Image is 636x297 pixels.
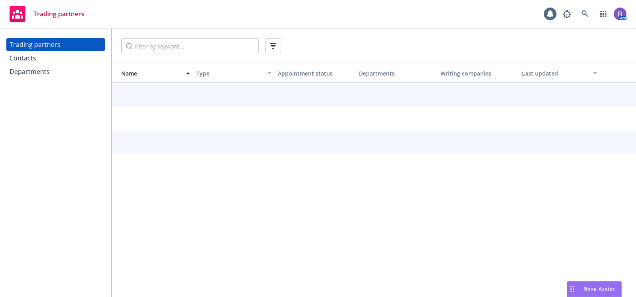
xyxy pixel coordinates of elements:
[356,64,437,83] button: Departments
[559,6,575,22] a: Report a Bug
[121,38,259,54] input: Filter by keyword...
[275,64,356,83] button: Appointment status
[115,69,181,78] div: Name
[196,69,263,78] div: Type
[10,38,60,51] div: Trading partners
[440,69,516,78] div: Writing companies
[522,69,588,78] div: Last updated
[519,64,600,83] button: Last updated
[595,6,611,22] a: Switch app
[33,11,84,17] span: Trading partners
[10,65,50,78] div: Departments
[577,6,593,22] a: Search
[614,8,626,20] img: photo
[193,64,275,83] button: Type
[567,281,622,297] button: Nova Assist
[6,3,87,25] a: Trading partners
[10,52,36,64] div: Contacts
[112,64,193,83] button: Name
[359,69,434,78] div: Departments
[6,52,105,64] a: Contacts
[567,281,577,297] div: Drag to move
[584,285,615,292] span: Nova Assist
[278,69,353,78] div: Appointment status
[6,65,105,78] a: Departments
[437,64,519,83] button: Writing companies
[6,38,105,51] a: Trading partners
